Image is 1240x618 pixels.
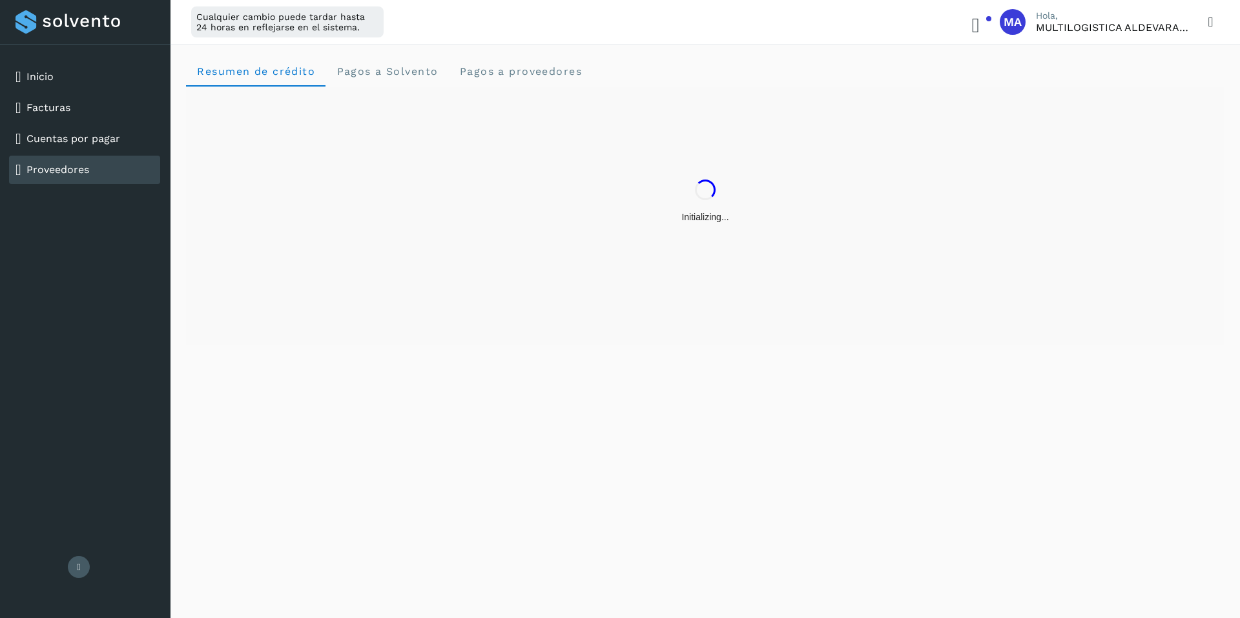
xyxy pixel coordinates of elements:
a: Facturas [26,101,70,114]
p: Hola, [1036,10,1191,21]
a: Cuentas por pagar [26,132,120,145]
div: Proveedores [9,156,160,184]
span: Pagos a Solvento [336,65,438,77]
div: Inicio [9,63,160,91]
div: Facturas [9,94,160,122]
div: Cualquier cambio puede tardar hasta 24 horas en reflejarse en el sistema. [191,6,384,37]
span: Resumen de crédito [196,65,315,77]
a: Proveedores [26,163,89,176]
div: Cuentas por pagar [9,125,160,153]
a: Inicio [26,70,54,83]
span: Pagos a proveedores [459,65,582,77]
p: MULTILOGISTICA ALDEVARAM S DE RL DE CV [1036,21,1191,34]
